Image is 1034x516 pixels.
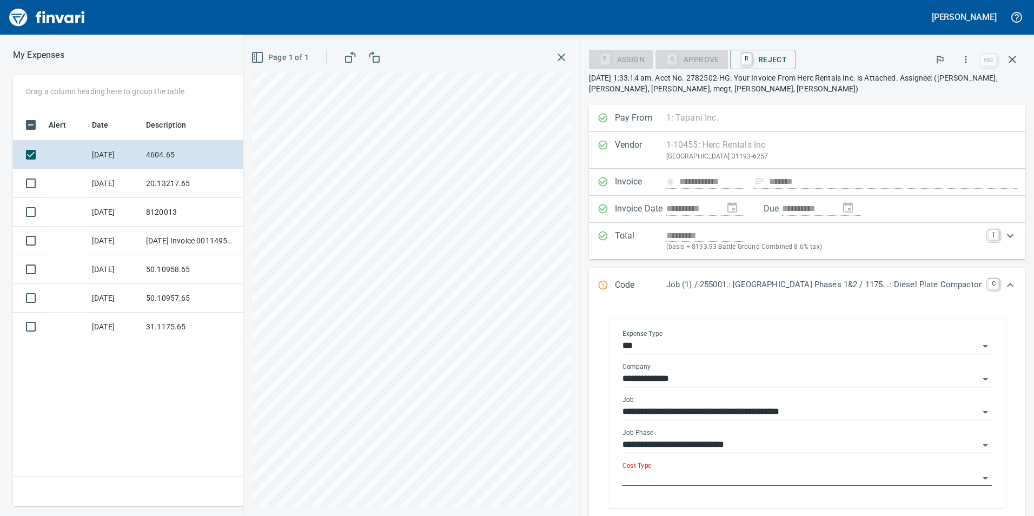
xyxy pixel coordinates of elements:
[239,141,320,169] td: AP Invoices
[954,48,978,71] button: More
[589,268,1025,303] div: Expand
[622,363,651,370] label: Company
[142,198,239,227] td: 8120013
[666,279,982,291] p: Job (1) / 255001.: [GEOGRAPHIC_DATA] Phases 1&2 / 1175. .: Diesel Plate Compactor
[239,255,320,284] td: AP Invoices
[978,405,993,420] button: Open
[615,229,666,253] p: Total
[142,313,239,341] td: 31.1175.65
[622,330,662,337] label: Expense Type
[589,223,1025,259] div: Expand
[978,339,993,354] button: Open
[655,54,728,63] div: Cost Type required
[239,284,320,313] td: AP Invoices
[978,438,993,453] button: Open
[88,313,142,341] td: [DATE]
[142,227,239,255] td: [DATE] Invoice 001149500-0 from Cessco Inc (1-10167)
[615,279,666,293] p: Code
[666,242,982,253] p: (basis + $193.93 Battle Ground Combined 8.6% tax)
[92,118,109,131] span: Date
[589,72,1025,94] p: [DATE] 1:33:14 am. Acct No. 2782502-HG: Your Invoice From Herc Rentals Inc. is Attached. Assignee...
[978,47,1025,72] span: Close invoice
[92,118,123,131] span: Date
[88,255,142,284] td: [DATE]
[239,169,320,198] td: AP Invoices
[13,49,64,62] nav: breadcrumb
[929,9,999,25] button: [PERSON_NAME]
[988,279,999,289] a: C
[928,48,952,71] button: Flag
[88,284,142,313] td: [DATE]
[142,141,239,169] td: 4604.65
[988,229,999,240] a: T
[239,313,320,341] td: AP Invoices
[142,255,239,284] td: 50.10958.65
[622,429,653,436] label: Job Phase
[6,4,88,30] img: Finvari
[239,198,320,227] td: AP Invoices
[730,50,796,69] button: RReject
[13,49,64,62] p: My Expenses
[88,169,142,198] td: [DATE]
[142,169,239,198] td: 20.13217.65
[589,54,653,63] div: Assign
[978,372,993,387] button: Open
[741,53,752,65] a: R
[622,396,634,403] label: Job
[739,50,787,69] span: Reject
[88,198,142,227] td: [DATE]
[146,118,187,131] span: Description
[249,48,313,68] button: Page 1 of 1
[26,86,184,97] p: Drag a column heading here to group the table
[49,118,66,131] span: Alert
[932,11,997,23] h5: [PERSON_NAME]
[980,54,997,66] a: esc
[49,118,80,131] span: Alert
[239,227,320,255] td: AP Invoices
[88,141,142,169] td: [DATE]
[146,118,201,131] span: Description
[88,227,142,255] td: [DATE]
[253,51,309,64] span: Page 1 of 1
[142,284,239,313] td: 50.10957.65
[622,462,652,469] label: Cost Type
[978,471,993,486] button: Open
